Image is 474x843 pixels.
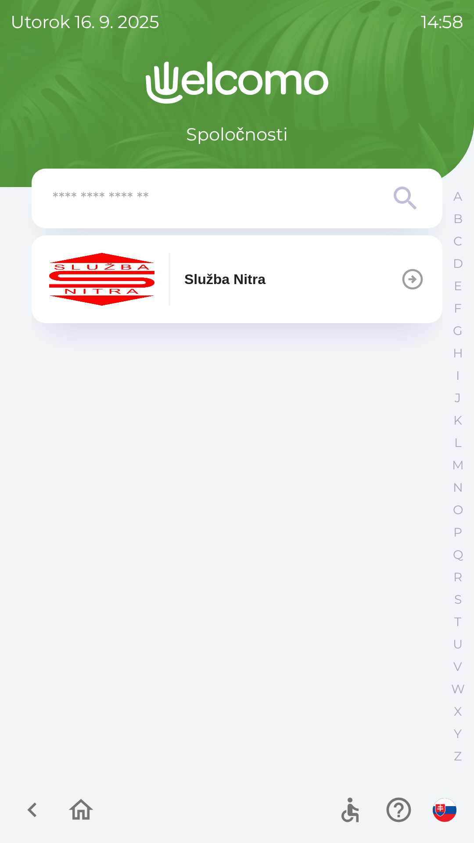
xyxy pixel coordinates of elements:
[186,121,288,148] p: Spoločnosti
[447,230,469,252] button: C
[11,9,159,35] p: utorok 16. 9. 2025
[447,521,469,544] button: P
[447,320,469,342] button: G
[447,185,469,208] button: A
[453,211,463,227] p: B
[447,342,469,364] button: H
[454,435,461,450] p: L
[447,678,469,700] button: W
[453,234,462,249] p: C
[454,592,462,607] p: S
[433,798,456,822] img: sk flag
[447,387,469,409] button: J
[451,681,465,697] p: W
[447,275,469,297] button: E
[454,726,462,742] p: Y
[447,723,469,745] button: Y
[453,256,463,271] p: D
[455,390,461,406] p: J
[447,364,469,387] button: I
[453,659,462,674] p: V
[447,745,469,767] button: Z
[453,413,462,428] p: K
[453,323,463,339] p: G
[453,480,463,495] p: N
[453,525,462,540] p: P
[454,704,462,719] p: X
[49,253,154,306] img: c55f63fc-e714-4e15-be12-dfeb3df5ea30.png
[453,502,463,518] p: O
[447,297,469,320] button: F
[447,499,469,521] button: O
[32,235,442,323] button: Služba Nitra
[447,208,469,230] button: B
[453,569,462,585] p: R
[453,346,463,361] p: H
[447,476,469,499] button: N
[453,637,463,652] p: U
[454,614,461,630] p: T
[421,9,463,35] p: 14:58
[447,566,469,588] button: R
[454,301,462,316] p: F
[447,454,469,476] button: M
[447,656,469,678] button: V
[447,544,469,566] button: Q
[453,547,463,562] p: Q
[454,278,462,294] p: E
[447,588,469,611] button: S
[453,189,462,204] p: A
[447,611,469,633] button: T
[447,409,469,432] button: K
[454,749,462,764] p: Z
[447,432,469,454] button: L
[456,368,460,383] p: I
[447,700,469,723] button: X
[447,633,469,656] button: U
[447,252,469,275] button: D
[452,458,464,473] p: M
[184,269,266,290] p: Služba Nitra
[32,61,442,104] img: Logo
